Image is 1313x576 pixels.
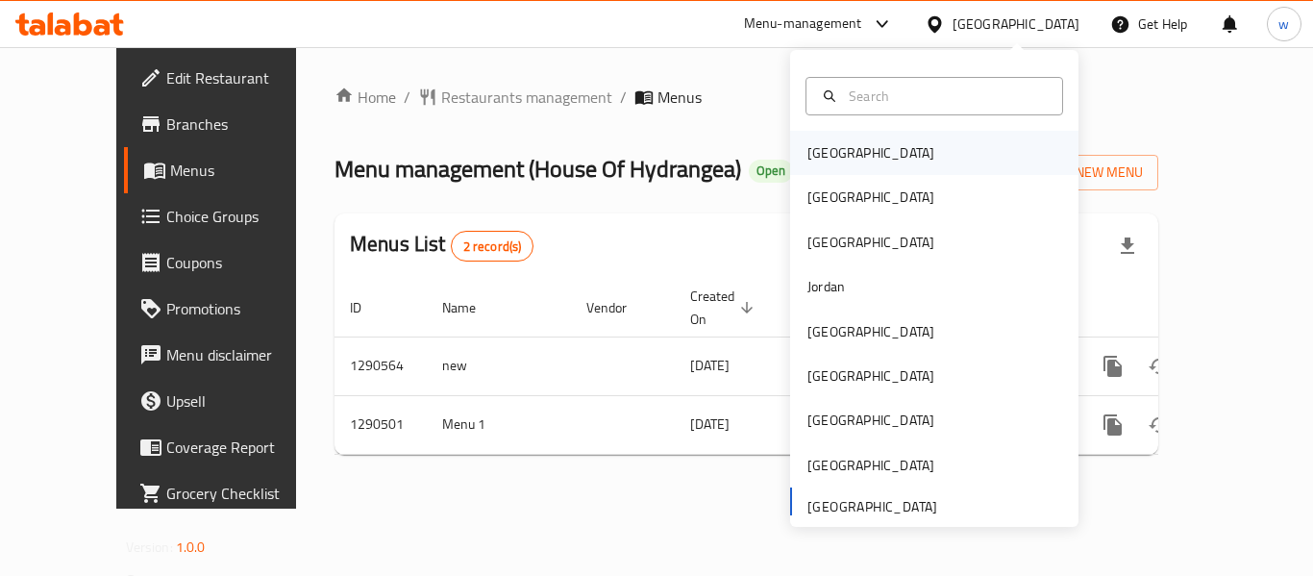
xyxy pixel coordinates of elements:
[807,142,934,163] div: [GEOGRAPHIC_DATA]
[124,55,335,101] a: Edit Restaurant
[166,113,320,136] span: Branches
[441,86,612,109] span: Restaurants management
[953,13,1079,35] div: [GEOGRAPHIC_DATA]
[1278,13,1289,35] span: w
[176,535,206,560] span: 1.0.0
[690,353,730,378] span: [DATE]
[334,395,427,454] td: 1290501
[620,86,627,109] li: /
[1090,343,1136,389] button: more
[749,160,793,183] div: Open
[166,205,320,228] span: Choice Groups
[427,395,571,454] td: Menu 1
[1009,155,1158,190] button: Add New Menu
[124,193,335,239] a: Choice Groups
[807,410,934,431] div: [GEOGRAPHIC_DATA]
[166,343,320,366] span: Menu disclaimer
[1104,223,1151,269] div: Export file
[1090,402,1136,448] button: more
[124,101,335,147] a: Branches
[586,296,652,319] span: Vendor
[807,455,934,476] div: [GEOGRAPHIC_DATA]
[807,276,845,297] div: Jordan
[350,230,533,262] h2: Menus List
[124,378,335,424] a: Upsell
[124,470,335,516] a: Grocery Checklist
[1025,161,1143,185] span: Add New Menu
[334,147,741,190] span: Menu management ( House Of Hydrangea )
[418,86,612,109] a: Restaurants management
[166,297,320,320] span: Promotions
[690,285,759,331] span: Created On
[124,147,335,193] a: Menus
[350,296,386,319] span: ID
[124,239,335,286] a: Coupons
[166,66,320,89] span: Edit Restaurant
[170,159,320,182] span: Menus
[166,389,320,413] span: Upsell
[166,482,320,505] span: Grocery Checklist
[166,436,320,459] span: Coverage Report
[166,251,320,274] span: Coupons
[807,365,934,387] div: [GEOGRAPHIC_DATA]
[690,412,730,437] span: [DATE]
[1136,343,1182,389] button: Change Status
[452,238,533,256] span: 2 record(s)
[451,231,534,262] div: Total records count
[334,337,427,395] td: 1290564
[807,232,934,253] div: [GEOGRAPHIC_DATA]
[749,163,793,179] span: Open
[427,337,571,395] td: new
[124,332,335,378] a: Menu disclaimer
[442,296,501,319] span: Name
[126,535,173,560] span: Version:
[334,86,1158,109] nav: breadcrumb
[657,86,702,109] span: Menus
[841,86,1051,107] input: Search
[744,13,862,36] div: Menu-management
[807,321,934,342] div: [GEOGRAPHIC_DATA]
[334,86,396,109] a: Home
[124,424,335,470] a: Coverage Report
[124,286,335,332] a: Promotions
[807,187,934,208] div: [GEOGRAPHIC_DATA]
[1136,402,1182,448] button: Change Status
[404,86,410,109] li: /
